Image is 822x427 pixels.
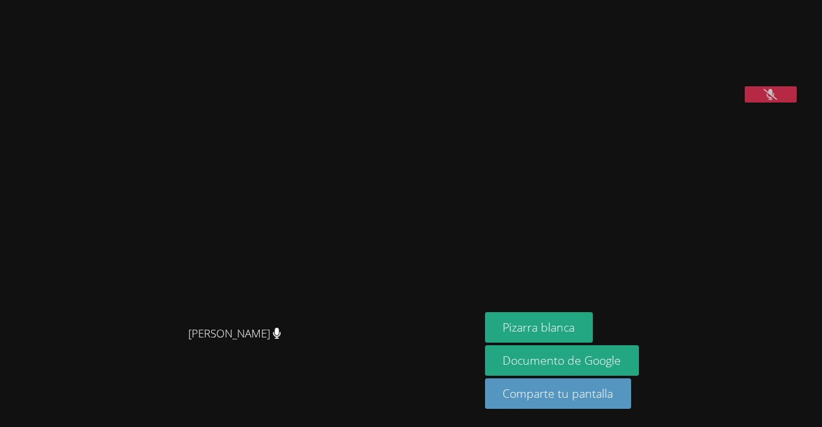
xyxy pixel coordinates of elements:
font: Comparte tu pantalla [503,385,613,401]
button: Pizarra blanca [485,312,593,343]
button: Comparte tu pantalla [485,378,632,409]
font: Pizarra blanca [503,319,575,335]
font: Documento de Google [503,352,621,368]
a: Documento de Google [485,345,640,376]
font: [PERSON_NAME] [188,326,270,341]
